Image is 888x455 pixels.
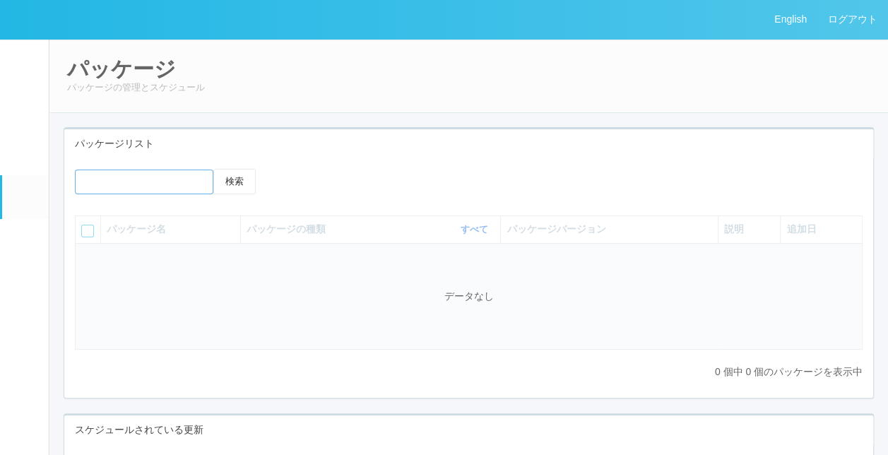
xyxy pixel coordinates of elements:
span: パッケージの種類 [247,222,329,237]
span: 追加日 [786,223,816,235]
a: すべて [460,224,491,235]
a: クライアントリンク [2,262,49,305]
div: パッケージリスト [64,129,873,158]
a: ドキュメントを管理 [2,392,49,435]
button: 検索 [213,169,256,194]
a: アラート設定 [2,305,49,348]
h2: パッケージ [67,57,870,81]
a: ターミナル [2,126,49,175]
td: データなし [76,243,863,350]
p: パッケージの管理とスケジュール [67,81,870,95]
a: ユーザー [2,82,49,125]
span: パッケージ名 [107,223,166,235]
p: 0 個中 0 個のパッケージを表示中 [715,365,863,379]
button: すべて [456,223,495,237]
div: 説明 [724,222,774,237]
div: スケジュールされている更新 [64,415,873,444]
a: メンテナンス通知 [2,219,49,262]
a: コンテンツプリント [2,349,49,392]
span: パッケージバージョン [507,223,605,235]
a: パッケージ [2,175,49,218]
a: イベントログ [2,39,49,82]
